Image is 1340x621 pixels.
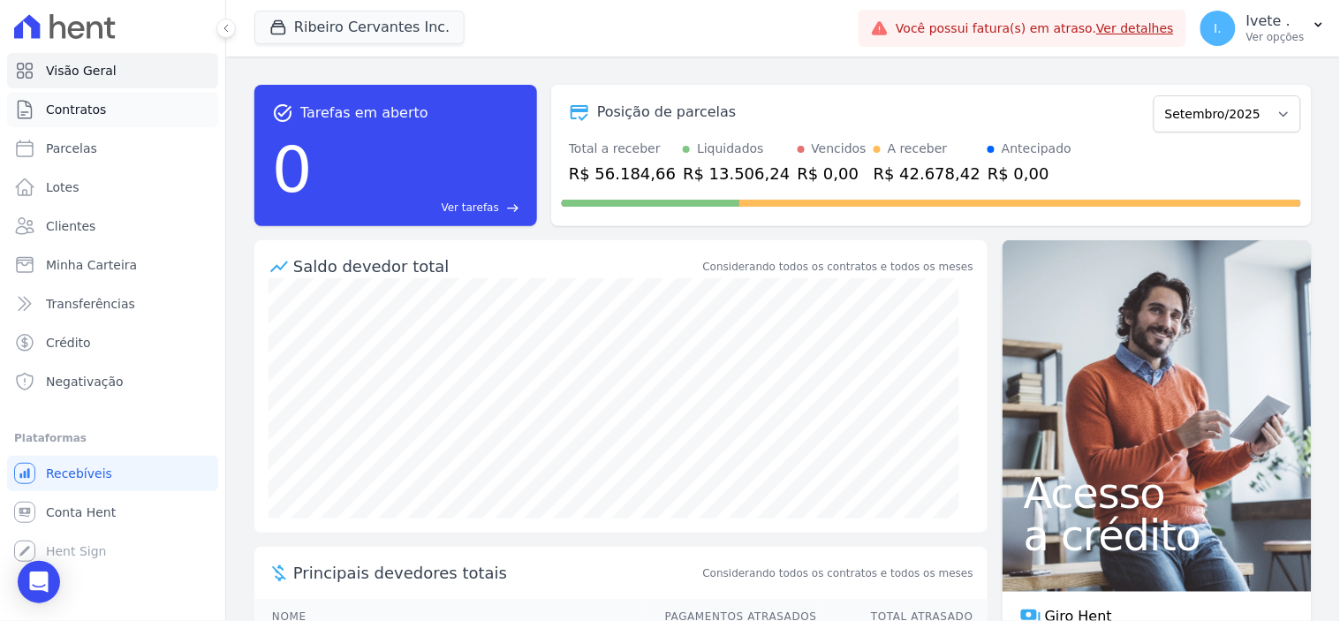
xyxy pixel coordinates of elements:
[300,102,428,124] span: Tarefas em aberto
[7,53,218,88] a: Visão Geral
[46,373,124,390] span: Negativação
[1246,30,1305,44] p: Ver opções
[272,124,313,216] div: 0
[46,334,91,352] span: Crédito
[988,162,1071,186] div: R$ 0,00
[293,561,700,585] span: Principais devedores totais
[254,11,465,44] button: Ribeiro Cervantes Inc.
[812,140,867,158] div: Vencidos
[7,495,218,530] a: Conta Hent
[46,101,106,118] span: Contratos
[1186,4,1340,53] button: I. Ivete . Ver opções
[1024,472,1291,514] span: Acesso
[7,170,218,205] a: Lotes
[320,200,519,216] a: Ver tarefas east
[1024,514,1291,557] span: a crédito
[506,201,519,215] span: east
[1002,140,1071,158] div: Antecipado
[272,102,293,124] span: task_alt
[683,162,790,186] div: R$ 13.506,24
[46,465,112,482] span: Recebíveis
[46,504,116,521] span: Conta Hent
[896,19,1174,38] span: Você possui fatura(s) em atraso.
[442,200,499,216] span: Ver tarefas
[18,561,60,603] div: Open Intercom Messenger
[7,247,218,283] a: Minha Carteira
[7,208,218,244] a: Clientes
[703,565,973,581] span: Considerando todos os contratos e todos os meses
[569,140,676,158] div: Total a receber
[14,428,211,449] div: Plataformas
[46,62,117,80] span: Visão Geral
[703,259,973,275] div: Considerando todos os contratos e todos os meses
[798,162,867,186] div: R$ 0,00
[7,131,218,166] a: Parcelas
[1246,12,1305,30] p: Ivete .
[46,178,79,196] span: Lotes
[569,162,676,186] div: R$ 56.184,66
[7,92,218,127] a: Contratos
[888,140,948,158] div: A receber
[597,102,737,123] div: Posição de parcelas
[46,217,95,235] span: Clientes
[7,286,218,322] a: Transferências
[293,254,700,278] div: Saldo devedor total
[7,325,218,360] a: Crédito
[1096,21,1174,35] a: Ver detalhes
[7,364,218,399] a: Negativação
[697,140,764,158] div: Liquidados
[7,456,218,491] a: Recebíveis
[46,295,135,313] span: Transferências
[874,162,980,186] div: R$ 42.678,42
[46,140,97,157] span: Parcelas
[1215,22,1223,34] span: I.
[46,256,137,274] span: Minha Carteira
